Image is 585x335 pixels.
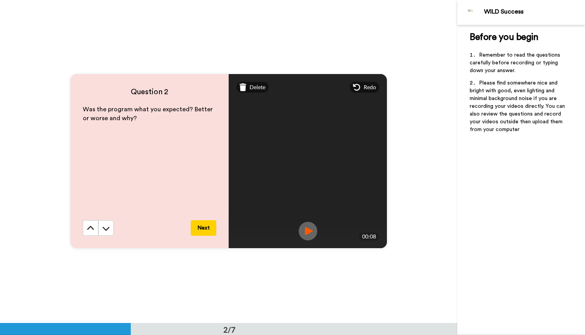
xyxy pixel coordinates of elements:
[470,33,538,42] span: Before you begin
[359,233,379,240] div: 00:08
[470,80,566,132] span: Please find somewhere nice and bright with good, even lighting and minimal background noise if yo...
[364,83,376,91] span: Redo
[191,220,216,236] button: Next
[83,106,214,121] span: Was the program what you expected? Better or worse and why?
[470,52,562,73] span: Remember to read the questions carefully before recording or typing down your answer.
[484,8,585,16] div: WILD Success
[236,82,269,93] div: Delete
[299,222,317,240] img: ic_record_play.svg
[462,3,480,22] img: Profile Image
[350,82,379,93] div: Redo
[211,324,248,335] div: 2/7
[83,86,216,97] h4: Question 2
[250,83,265,91] span: Delete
